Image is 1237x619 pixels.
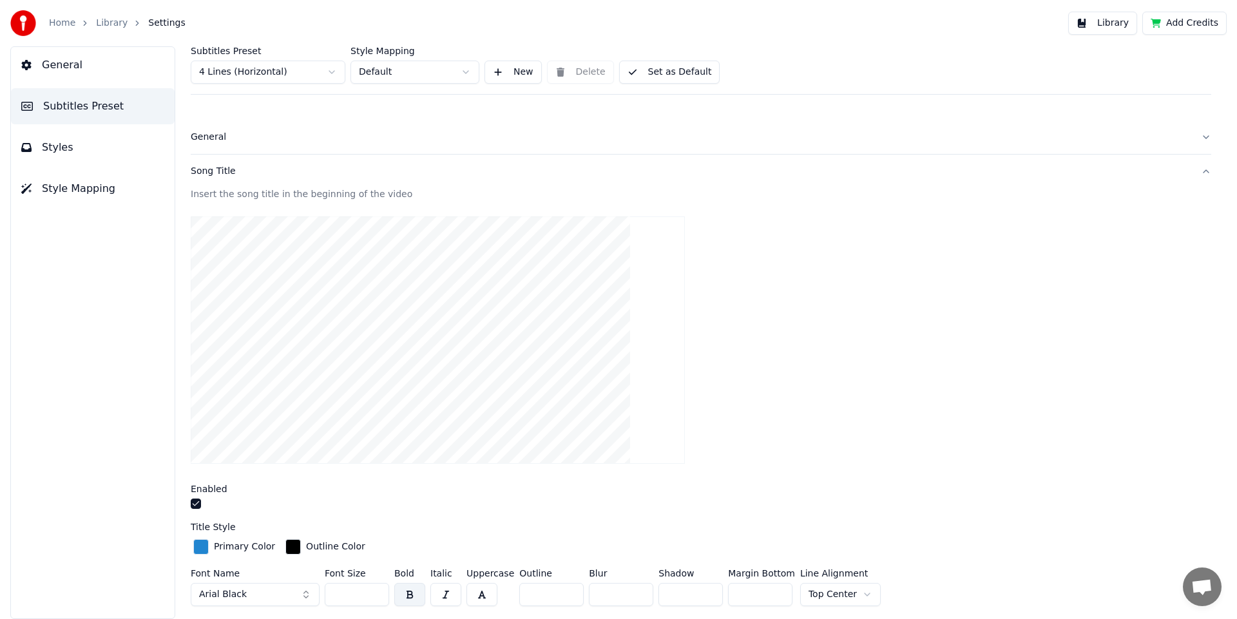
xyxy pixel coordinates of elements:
[191,522,236,531] label: Title Style
[49,17,186,30] nav: breadcrumb
[658,569,723,578] label: Shadow
[10,10,36,36] img: youka
[11,129,175,166] button: Styles
[191,131,1191,144] div: General
[214,540,275,553] div: Primary Color
[484,61,542,84] button: New
[619,61,720,84] button: Set as Default
[325,569,389,578] label: Font Size
[589,569,653,578] label: Blur
[191,569,320,578] label: Font Name
[1068,12,1137,35] button: Library
[42,57,82,73] span: General
[11,47,175,83] button: General
[306,540,365,553] div: Outline Color
[519,569,584,578] label: Outline
[191,46,345,55] label: Subtitles Preset
[800,569,881,578] label: Line Alignment
[191,165,1191,178] div: Song Title
[199,588,247,601] span: Arial Black
[191,188,1211,201] div: Insert the song title in the beginning of the video
[96,17,128,30] a: Library
[191,537,278,557] button: Primary Color
[1142,12,1227,35] button: Add Credits
[283,537,368,557] button: Outline Color
[191,484,227,493] label: Enabled
[1183,567,1222,606] div: Open chat
[42,140,73,155] span: Styles
[350,46,479,55] label: Style Mapping
[148,17,185,30] span: Settings
[42,181,115,196] span: Style Mapping
[430,569,461,578] label: Italic
[394,569,425,578] label: Bold
[11,171,175,207] button: Style Mapping
[49,17,75,30] a: Home
[191,155,1211,188] button: Song Title
[11,88,175,124] button: Subtitles Preset
[43,99,124,114] span: Subtitles Preset
[466,569,514,578] label: Uppercase
[191,120,1211,154] button: General
[728,569,795,578] label: Margin Bottom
